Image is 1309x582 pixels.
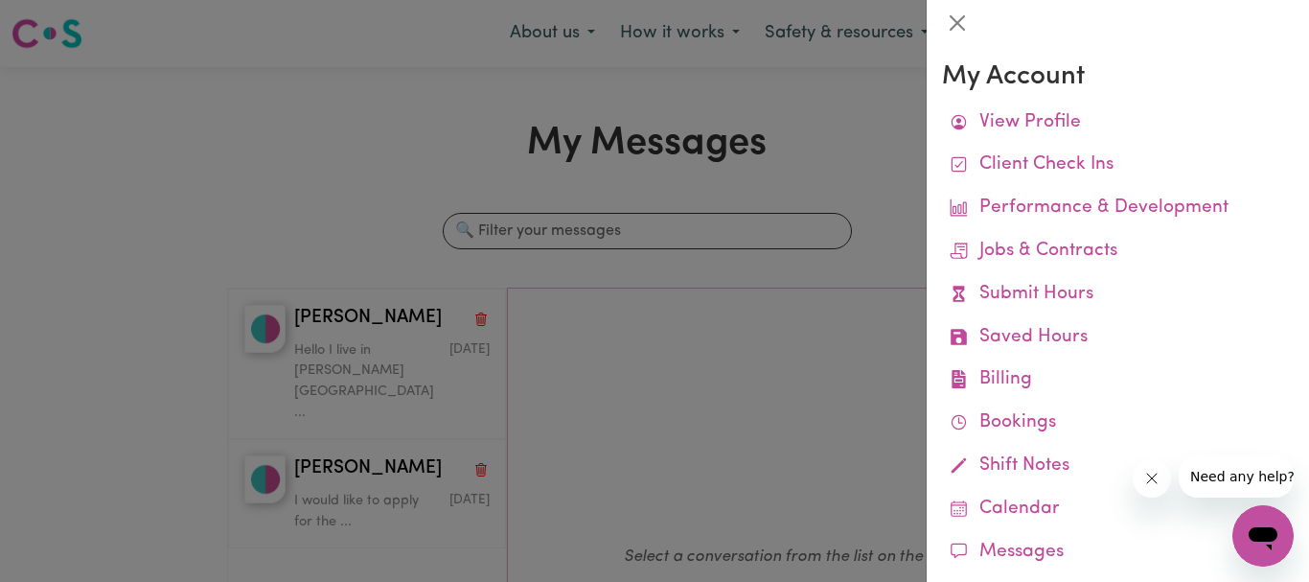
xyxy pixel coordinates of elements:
[942,8,973,38] button: Close
[942,488,1294,531] a: Calendar
[942,359,1294,402] a: Billing
[942,316,1294,360] a: Saved Hours
[942,273,1294,316] a: Submit Hours
[942,61,1294,94] h3: My Account
[1232,505,1294,567] iframe: Button to launch messaging window
[942,531,1294,574] a: Messages
[942,144,1294,187] a: Client Check Ins
[1179,455,1294,498] iframe: Message from company
[942,402,1294,445] a: Bookings
[942,102,1294,145] a: View Profile
[942,187,1294,230] a: Performance & Development
[942,230,1294,273] a: Jobs & Contracts
[1133,459,1171,498] iframe: Close message
[11,13,116,29] span: Need any help?
[942,445,1294,488] a: Shift Notes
